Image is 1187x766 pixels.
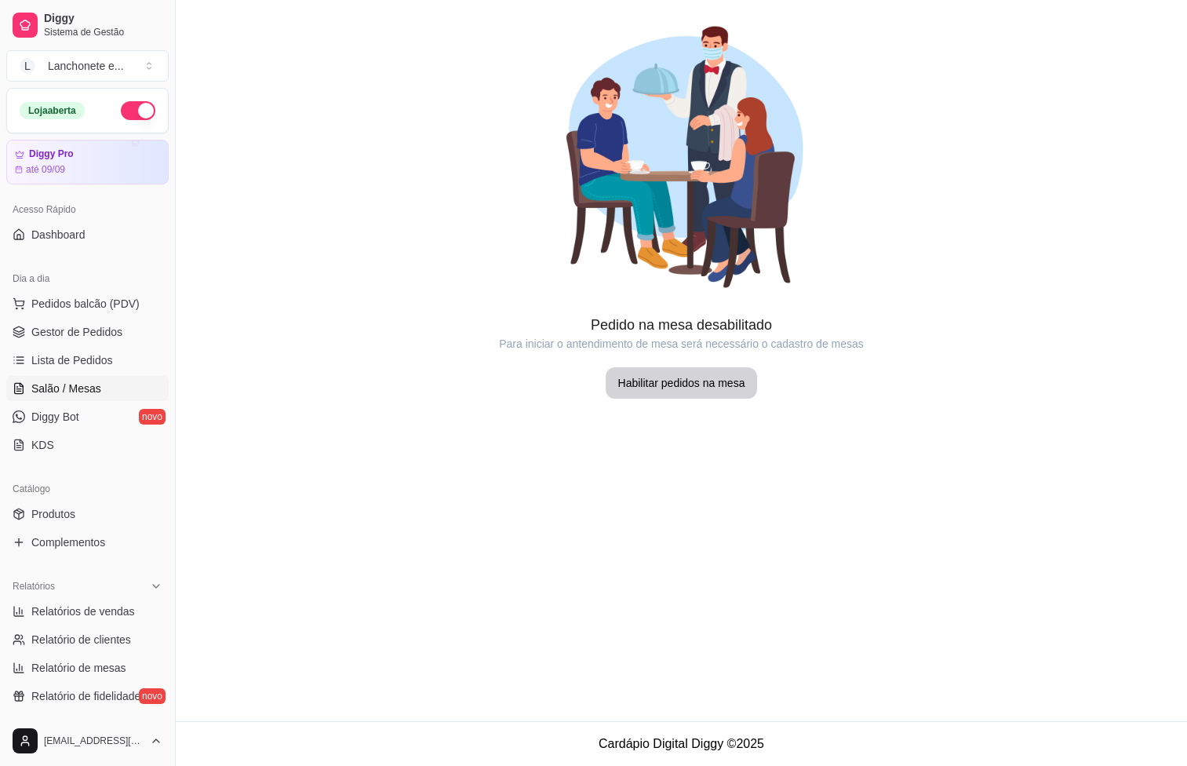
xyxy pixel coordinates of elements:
span: L [20,58,35,74]
span: Relatório de clientes [31,632,131,647]
article: Diggy Pro [29,148,74,160]
button: Pedidos balcão (PDV) [6,291,169,316]
div: Lanchonete e ... [48,58,124,74]
span: Produtos [31,506,75,522]
span: Gestor de Pedidos [31,324,122,340]
a: Diggy Botnovo [6,404,169,429]
article: Para iniciar o antendimento de mesa será necessário o cadastro de mesas [176,336,1187,352]
span: Dashboard [31,227,86,243]
button: Habilitar pedidos na mesa [606,367,758,399]
span: Complementos [31,534,105,550]
footer: Cardápio Digital Diggy © 2025 [176,721,1187,766]
button: Select a team [6,50,169,82]
span: Lista de Pedidos [31,352,113,368]
a: Relatório de fidelidadenovo [6,684,169,709]
span: Relatório de mesas [31,660,126,676]
span: [EMAIL_ADDRESS][DOMAIN_NAME] [44,735,144,747]
a: Lista de Pedidos [6,348,169,373]
span: Relatório de fidelidade [31,688,140,704]
a: Relatório de clientes [6,627,169,652]
span: Sistema de Gestão [44,26,162,38]
a: Relatórios de vendas [6,599,169,624]
a: Produtos [6,502,169,527]
article: até 09/09 [26,163,65,176]
div: Acesso Rápido [6,197,169,222]
span: Pedidos balcão (PDV) [31,296,140,312]
a: Relatório de mesas [6,655,169,680]
button: Alterar Status [121,101,155,120]
a: Salão / Mesas [6,376,169,401]
a: Complementos [6,530,169,555]
span: Diggy [44,12,162,26]
button: [EMAIL_ADDRESS][DOMAIN_NAME] [6,722,169,760]
span: Relatórios de vendas [31,604,135,619]
span: Salão / Mesas [31,381,101,396]
div: Loja aberta [20,102,85,119]
div: Catálogo [6,476,169,502]
span: KDS [31,437,54,453]
a: KDS [6,432,169,458]
span: Relatórios [13,580,55,593]
a: Dashboard [6,222,169,247]
div: Dia a dia [6,266,169,291]
a: Diggy Proaté 09/09 [6,140,169,184]
span: Diggy Bot [31,409,79,425]
a: DiggySistema de Gestão [6,6,169,44]
a: Gestor de Pedidos [6,319,169,345]
article: Pedido na mesa desabilitado [176,314,1187,336]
